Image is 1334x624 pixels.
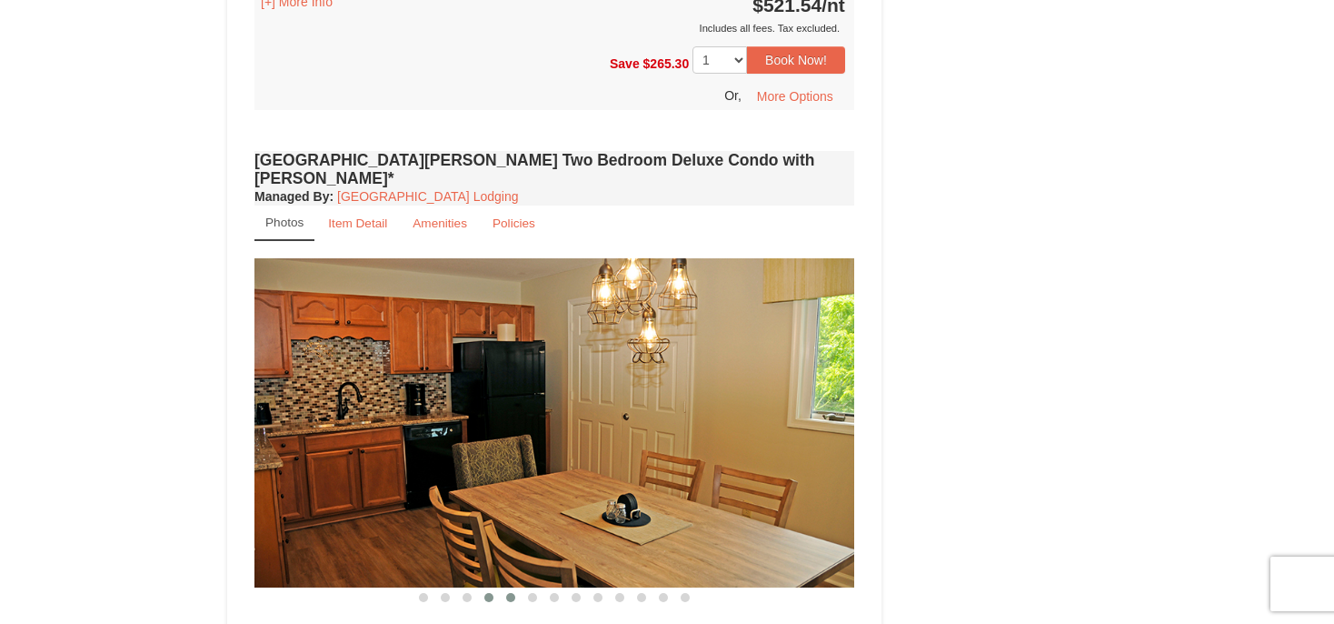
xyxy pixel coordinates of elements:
[265,216,304,229] small: Photos
[401,206,479,241] a: Amenities
[643,56,690,71] span: $265.30
[254,189,333,204] strong: :
[254,206,314,241] a: Photos
[254,189,329,204] span: Managed By
[745,83,845,110] button: More Options
[413,216,467,230] small: Amenities
[481,206,547,241] a: Policies
[610,56,640,71] span: Save
[254,19,845,37] div: Includes all fees. Tax excluded.
[747,46,845,74] button: Book Now!
[328,216,387,230] small: Item Detail
[493,216,535,230] small: Policies
[254,258,854,587] img: 18876286-153-4ecdad8a.jpg
[254,151,854,187] h4: [GEOGRAPHIC_DATA][PERSON_NAME] Two Bedroom Deluxe Condo with [PERSON_NAME]*
[316,206,399,241] a: Item Detail
[337,189,518,204] a: [GEOGRAPHIC_DATA] Lodging
[724,88,742,103] span: Or,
